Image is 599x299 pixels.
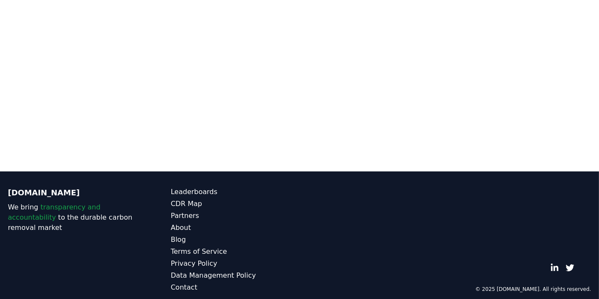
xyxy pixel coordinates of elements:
[171,270,300,281] a: Data Management Policy
[171,199,300,209] a: CDR Map
[171,282,300,293] a: Contact
[171,223,300,233] a: About
[171,211,300,221] a: Partners
[171,187,300,197] a: Leaderboards
[171,258,300,269] a: Privacy Policy
[550,264,559,272] a: LinkedIn
[8,202,137,233] p: We bring to the durable carbon removal market
[8,203,101,221] span: transparency and accountability
[8,187,137,199] p: [DOMAIN_NAME]
[475,286,591,293] p: © 2025 [DOMAIN_NAME]. All rights reserved.
[171,247,300,257] a: Terms of Service
[171,235,300,245] a: Blog
[566,264,574,272] a: Twitter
